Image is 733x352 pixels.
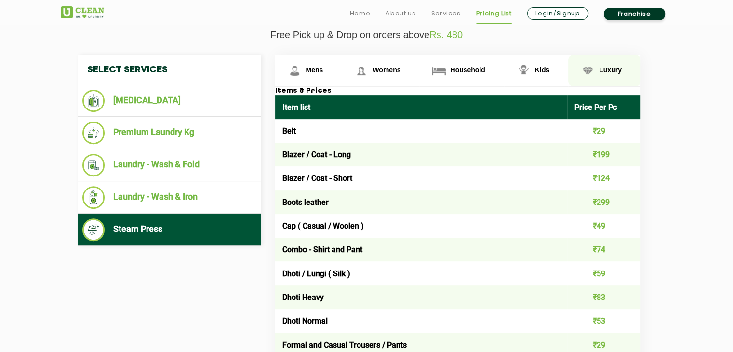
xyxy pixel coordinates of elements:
img: Laundry - Wash & Iron [82,186,105,209]
td: ₹74 [567,238,640,261]
img: Womens [353,62,370,79]
span: Kids [535,66,549,74]
h4: Select Services [78,55,261,85]
td: Blazer / Coat - Short [275,166,568,190]
p: Free Pick up & Drop on orders above [61,29,673,41]
span: Womens [373,66,400,74]
td: Cap ( Casual / Woolen ) [275,214,568,238]
td: Belt [275,119,568,143]
td: Boots leather [275,190,568,214]
img: Luxury [579,62,596,79]
td: Combo - Shirt and Pant [275,238,568,261]
li: Steam Press [82,218,256,241]
span: Luxury [599,66,622,74]
td: ₹83 [567,285,640,309]
img: Laundry - Wash & Fold [82,154,105,176]
td: Dhoti Normal [275,309,568,333]
li: Laundry - Wash & Iron [82,186,256,209]
img: Steam Press [82,218,105,241]
td: ₹299 [567,190,640,214]
td: Dhoti Heavy [275,285,568,309]
th: Price Per Pc [567,95,640,119]
a: Login/Signup [527,7,588,20]
img: UClean Laundry and Dry Cleaning [61,6,104,18]
td: ₹53 [567,309,640,333]
img: Kids [515,62,532,79]
span: Household [450,66,485,74]
li: Laundry - Wash & Fold [82,154,256,176]
td: ₹199 [567,143,640,166]
a: Services [431,8,460,19]
img: Dry Cleaning [82,90,105,112]
img: Household [430,62,447,79]
a: About us [386,8,415,19]
td: ₹49 [567,214,640,238]
li: Premium Laundry Kg [82,122,256,144]
a: Pricing List [476,8,512,19]
span: Rs. 480 [429,29,463,40]
td: ₹124 [567,166,640,190]
td: Blazer / Coat - Long [275,143,568,166]
li: [MEDICAL_DATA] [82,90,256,112]
a: Home [350,8,371,19]
h3: Items & Prices [275,87,640,95]
span: Mens [306,66,323,74]
img: Mens [286,62,303,79]
th: Item list [275,95,568,119]
td: Dhoti / Lungi ( Silk ) [275,261,568,285]
td: ₹29 [567,119,640,143]
td: ₹59 [567,261,640,285]
a: Franchise [604,8,665,20]
img: Premium Laundry Kg [82,122,105,144]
